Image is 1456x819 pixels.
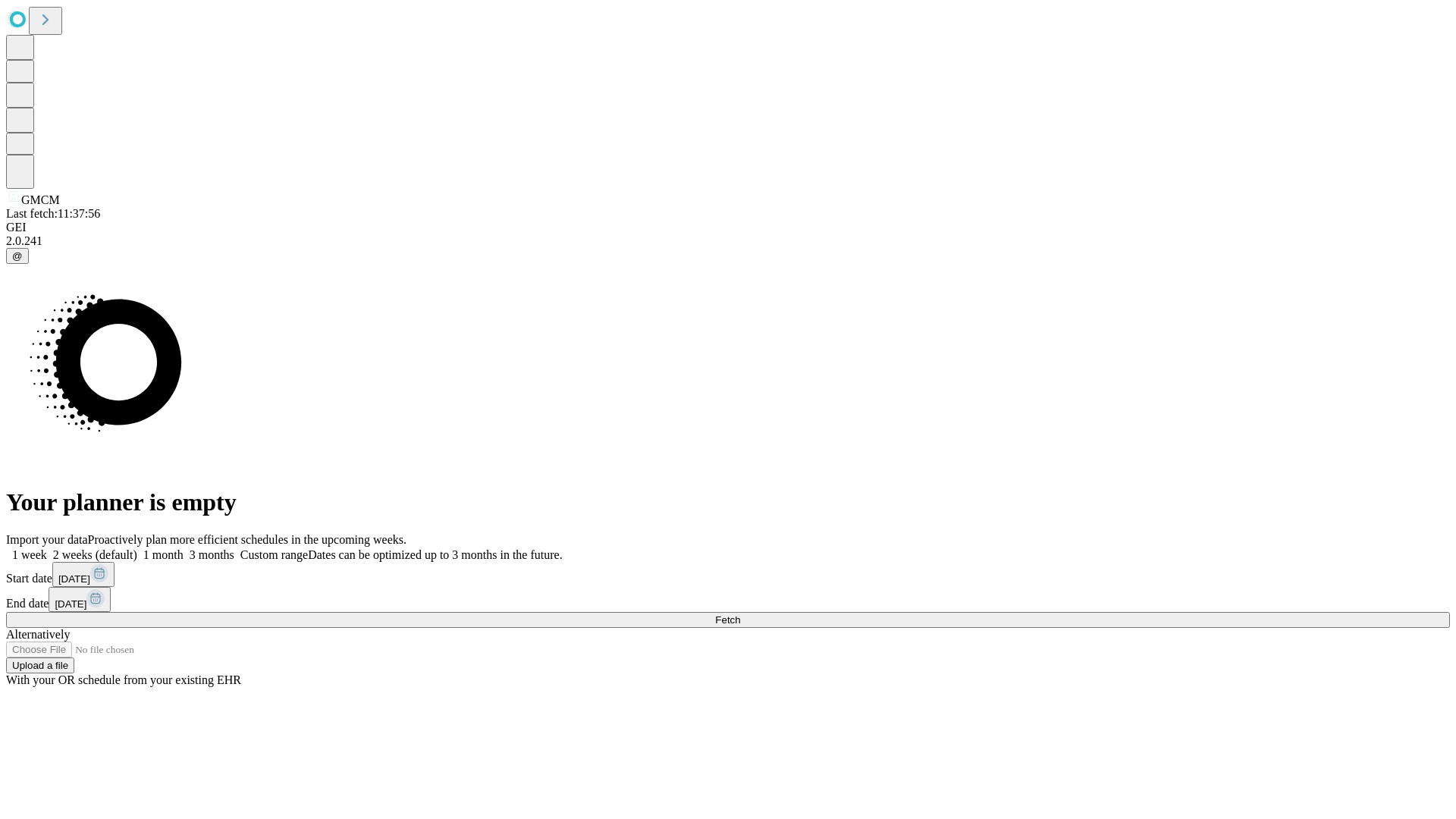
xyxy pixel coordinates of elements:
[88,533,406,546] span: Proactively plan more efficient schedules in the upcoming weeks.
[6,488,1450,516] h1: Your planner is empty
[143,548,184,561] span: 1 month
[6,587,1450,612] div: End date
[6,207,100,220] span: Last fetch: 11:37:56
[55,598,86,610] span: [DATE]
[240,548,308,561] span: Custom range
[6,221,1450,234] div: GEI
[52,562,115,587] button: [DATE]
[6,562,1450,587] div: Start date
[6,612,1450,628] button: Fetch
[715,614,740,626] span: Fetch
[6,248,29,264] button: @
[53,548,137,561] span: 2 weeks (default)
[12,250,23,262] span: @
[49,587,111,612] button: [DATE]
[6,628,70,641] span: Alternatively
[21,193,60,206] span: GMCM
[190,548,234,561] span: 3 months
[6,533,88,546] span: Import your data
[6,234,1450,248] div: 2.0.241
[58,573,90,585] span: [DATE]
[12,548,47,561] span: 1 week
[6,673,241,686] span: With your OR schedule from your existing EHR
[6,657,74,673] button: Upload a file
[308,548,562,561] span: Dates can be optimized up to 3 months in the future.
